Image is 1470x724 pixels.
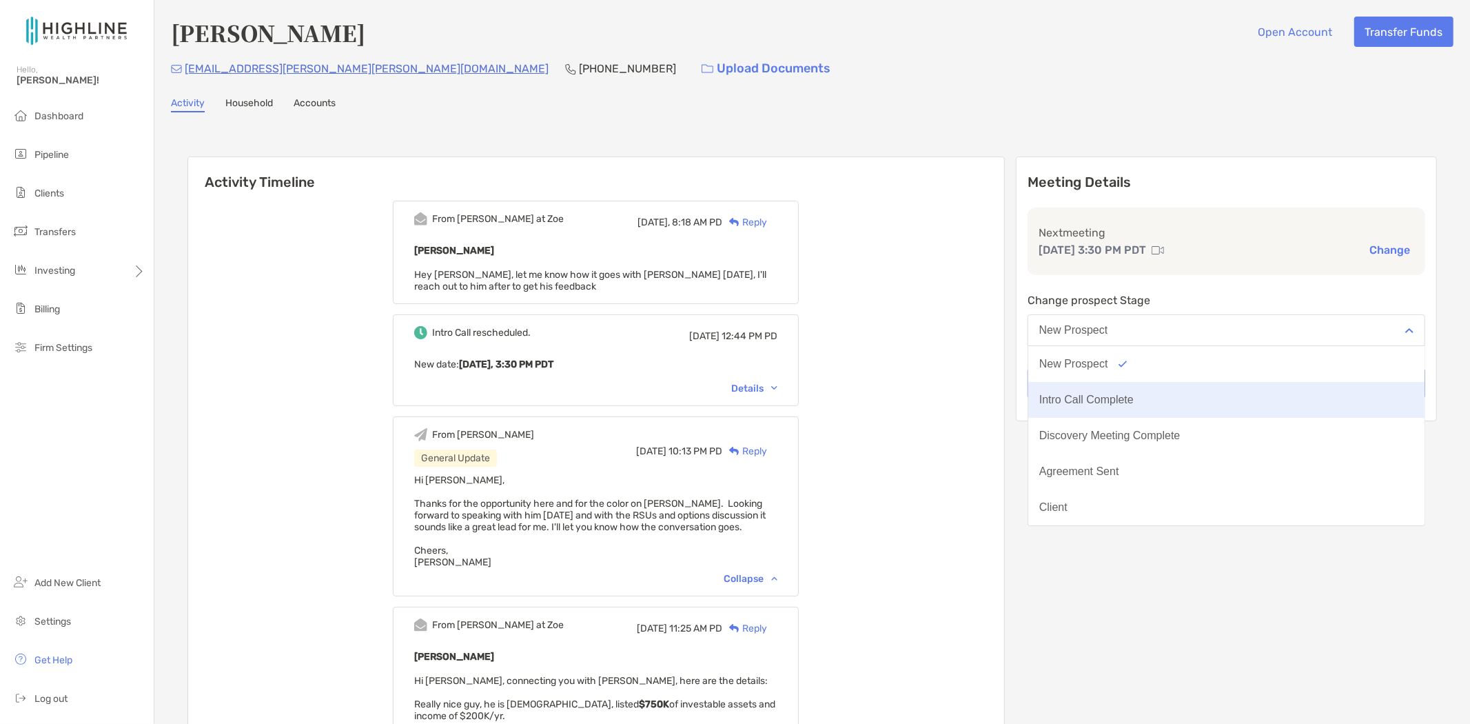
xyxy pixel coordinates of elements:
[171,65,182,73] img: Email Icon
[639,698,669,710] strong: $750K
[1028,490,1425,525] button: Client
[579,60,676,77] p: [PHONE_NUMBER]
[432,619,564,631] div: From [PERSON_NAME] at Zoe
[12,145,29,162] img: pipeline icon
[459,359,553,370] b: [DATE], 3:30 PM PDT
[1354,17,1453,47] button: Transfer Funds
[171,17,365,48] h4: [PERSON_NAME]
[1028,292,1425,309] p: Change prospect Stage
[34,110,83,122] span: Dashboard
[637,623,667,634] span: [DATE]
[672,217,722,228] span: 8:18 AM PD
[414,619,427,632] img: Event icon
[432,429,534,441] div: From [PERSON_NAME]
[1028,346,1425,382] button: New Prospect
[34,303,60,315] span: Billing
[34,226,76,238] span: Transfers
[185,60,549,77] p: [EMAIL_ADDRESS][PERSON_NAME][PERSON_NAME][DOMAIN_NAME]
[34,654,72,666] span: Get Help
[722,444,767,459] div: Reply
[294,97,336,112] a: Accounts
[414,326,427,339] img: Event icon
[12,261,29,278] img: investing icon
[722,330,777,342] span: 12:44 PM PD
[17,74,145,86] span: [PERSON_NAME]!
[1365,243,1414,257] button: Change
[12,223,29,239] img: transfers icon
[771,386,777,390] img: Chevron icon
[34,188,64,199] span: Clients
[1039,501,1068,514] div: Client
[414,269,766,292] span: Hey [PERSON_NAME], let me know how it goes with [PERSON_NAME] [DATE], I'll reach out to him after...
[414,450,497,467] div: General Update
[414,245,494,257] b: [PERSON_NAME]
[17,6,137,55] img: Zoe Logo
[1039,241,1146,259] p: [DATE] 3:30 PM PDT
[1028,454,1425,490] button: Agreement Sent
[34,342,92,354] span: Firm Settings
[34,616,71,627] span: Settings
[34,577,101,589] span: Add New Client
[702,64,713,74] img: button icon
[636,445,666,457] span: [DATE]
[12,300,29,316] img: billing icon
[722,215,767,230] div: Reply
[414,474,766,568] span: Hi [PERSON_NAME], Thanks for the opportunity here and for the color on [PERSON_NAME]. Looking for...
[1152,245,1164,256] img: communication type
[34,265,75,276] span: Investing
[12,339,29,355] img: firm-settings icon
[188,157,1004,190] h6: Activity Timeline
[771,576,777,581] img: Chevron icon
[1405,328,1413,333] img: Open dropdown arrow
[669,623,722,634] span: 11:25 AM PD
[12,574,29,590] img: add_new_client icon
[1028,314,1425,346] button: New Prospect
[729,624,739,633] img: Reply icon
[171,97,205,112] a: Activity
[12,690,29,706] img: logout icon
[414,212,427,225] img: Event icon
[1039,465,1119,478] div: Agreement Sent
[1039,224,1414,241] p: Next meeting
[693,54,839,83] a: Upload Documents
[12,107,29,123] img: dashboard icon
[1039,324,1108,336] div: New Prospect
[1039,430,1181,442] div: Discovery Meeting Complete
[34,693,68,705] span: Log out
[637,217,670,228] span: [DATE],
[731,383,777,394] div: Details
[12,612,29,629] img: settings icon
[724,573,777,585] div: Collapse
[1039,394,1134,406] div: Intro Call Complete
[722,621,767,636] div: Reply
[1028,382,1425,418] button: Intro Call Complete
[689,330,719,342] span: [DATE]
[729,447,739,456] img: Reply icon
[565,63,576,74] img: Phone Icon
[1119,361,1127,368] img: Option icon
[414,356,777,373] p: New date :
[12,184,29,201] img: clients icon
[414,651,494,663] b: [PERSON_NAME]
[1028,174,1425,191] p: Meeting Details
[432,327,531,339] div: Intro Call rescheduled.
[414,428,427,441] img: Event icon
[729,218,739,227] img: Reply icon
[225,97,273,112] a: Household
[668,445,722,457] span: 10:13 PM PD
[432,213,564,225] div: From [PERSON_NAME] at Zoe
[1247,17,1343,47] button: Open Account
[1039,358,1108,370] div: New Prospect
[34,149,69,161] span: Pipeline
[12,651,29,667] img: get-help icon
[1028,418,1425,454] button: Discovery Meeting Complete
